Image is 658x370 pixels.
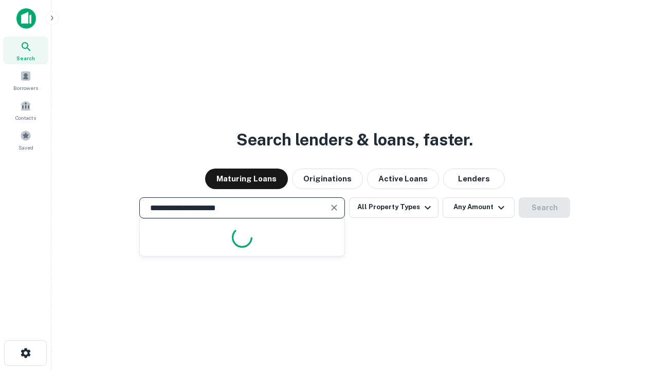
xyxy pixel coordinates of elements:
[292,169,363,189] button: Originations
[205,169,288,189] button: Maturing Loans
[16,54,35,62] span: Search
[3,96,48,124] a: Contacts
[3,126,48,154] a: Saved
[607,288,658,337] iframe: Chat Widget
[443,197,515,218] button: Any Amount
[349,197,438,218] button: All Property Types
[3,36,48,64] a: Search
[327,200,341,215] button: Clear
[15,114,36,122] span: Contacts
[443,169,505,189] button: Lenders
[19,143,33,152] span: Saved
[236,127,473,152] h3: Search lenders & loans, faster.
[16,8,36,29] img: capitalize-icon.png
[3,66,48,94] a: Borrowers
[13,84,38,92] span: Borrowers
[367,169,439,189] button: Active Loans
